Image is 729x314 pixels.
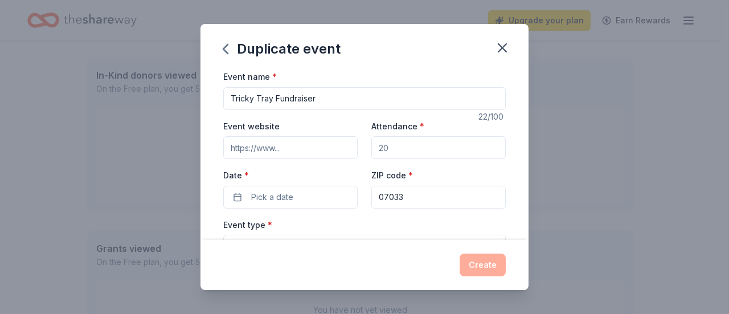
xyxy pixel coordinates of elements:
label: Attendance [371,121,424,132]
input: https://www... [223,136,358,159]
label: Event type [223,219,272,231]
input: 12345 (U.S. only) [371,186,506,209]
button: Select [223,235,506,259]
label: Event website [223,121,280,132]
div: 22 /100 [478,110,506,124]
input: 20 [371,136,506,159]
input: Spring Fundraiser [223,87,506,110]
button: Pick a date [223,186,358,209]
span: Pick a date [251,190,293,204]
label: Event name [223,71,277,83]
div: Duplicate event [223,40,341,58]
label: Date [223,170,358,181]
label: ZIP code [371,170,413,181]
